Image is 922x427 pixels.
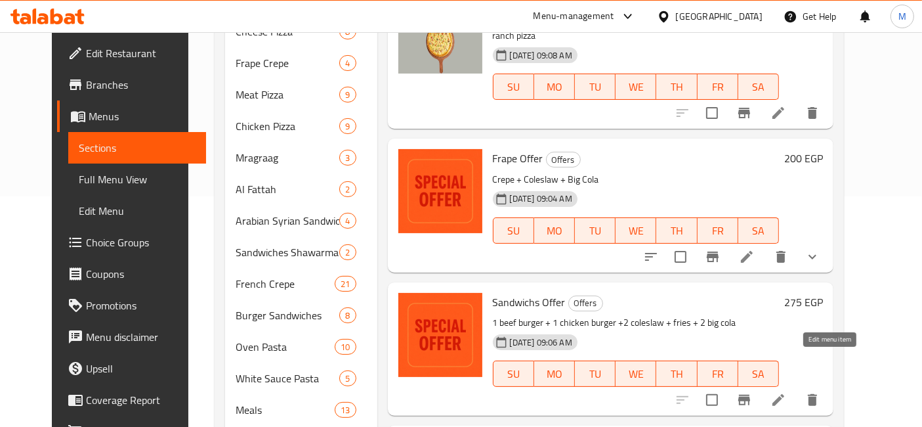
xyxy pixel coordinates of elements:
div: items [339,307,356,323]
span: [DATE] 09:04 AM [505,192,577,205]
span: FR [703,365,733,384]
div: Offers [568,296,603,311]
span: 9 [340,89,355,101]
button: MO [534,74,575,100]
span: WE [621,365,651,384]
button: MO [534,361,575,387]
span: Menus [89,108,196,124]
span: Select to update [698,99,726,127]
a: Branches [57,69,206,101]
button: SU [493,74,534,100]
span: Promotions [86,298,196,313]
button: FR [698,74,738,100]
span: TU [580,78,610,97]
button: FR [698,217,738,244]
span: Frape Crepe [236,55,340,71]
div: Oven Pasta10 [225,331,377,363]
button: SA [738,217,779,244]
span: 5 [340,372,355,385]
button: delete [797,384,828,416]
span: Sandwichs Offer [493,292,566,312]
div: items [339,55,356,71]
div: Meat Pizza9 [225,79,377,110]
div: Mragraag [236,150,340,166]
div: French Crepe21 [225,268,377,300]
span: 2 [340,183,355,196]
button: Branch-specific-item [728,97,760,129]
p: 1 beef burger + 1 chicken burger +2 coleslaw + fries + 2 big cola [493,315,779,331]
span: Arabian Syrian Sandwiches [236,213,340,229]
a: Coverage Report [57,384,206,416]
span: Oven Pasta [236,339,335,355]
div: items [339,213,356,229]
span: Chicken Pizza [236,118,340,134]
div: items [335,276,356,292]
span: 8 [340,309,355,322]
div: items [339,244,356,260]
button: TU [575,217,616,244]
span: SU [499,221,529,240]
div: items [339,150,356,166]
button: WE [616,361,656,387]
span: Sandwiches Shawarma Al Masry [236,244,340,260]
button: sort-choices [635,241,667,273]
div: Burger Sandwiches [236,307,340,323]
span: 3 [340,152,355,164]
div: Mragraag3 [225,142,377,173]
button: MO [534,217,575,244]
button: SU [493,361,534,387]
span: SU [499,78,529,97]
a: Upsell [57,353,206,384]
span: SA [744,365,774,384]
button: SA [738,361,779,387]
button: WE [616,217,656,244]
span: Choice Groups [86,235,196,250]
button: Branch-specific-item [728,384,760,416]
a: Menus [57,101,206,132]
span: 21 [335,278,355,290]
span: Al Fattah [236,181,340,197]
div: items [339,181,356,197]
span: Select to update [698,386,726,414]
span: Frape Offer [493,148,543,168]
span: FR [703,221,733,240]
span: SA [744,221,774,240]
div: items [339,118,356,134]
div: Chicken Pizza9 [225,110,377,142]
span: Edit Restaurant [86,45,196,61]
a: Edit menu item [770,105,786,121]
span: Upsell [86,361,196,376]
span: Coverage Report [86,392,196,408]
a: Coupons [57,258,206,290]
div: Menu-management [534,9,614,24]
div: items [339,371,356,386]
button: delete [765,241,797,273]
span: FR [703,78,733,97]
button: SA [738,74,779,100]
img: Sandwichs Offer [398,293,482,377]
span: Meat Pizza [236,87,340,102]
span: Menu disclaimer [86,329,196,345]
span: Edit Menu [79,203,196,219]
div: French Crepe [236,276,335,292]
div: Sandwiches Shawarma Al Masry2 [225,236,377,268]
button: show more [797,241,828,273]
span: SA [744,78,774,97]
a: Edit Restaurant [57,37,206,69]
button: TU [575,74,616,100]
div: Offers [546,152,581,168]
span: [DATE] 09:06 AM [505,336,577,349]
span: TU [580,221,610,240]
div: Frape Crepe4 [225,47,377,79]
div: Arabian Syrian Sandwiches4 [225,205,377,236]
a: Edit menu item [739,249,755,265]
a: Promotions [57,290,206,321]
span: Select to update [667,243,694,271]
span: 13 [335,404,355,416]
button: TH [656,361,697,387]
